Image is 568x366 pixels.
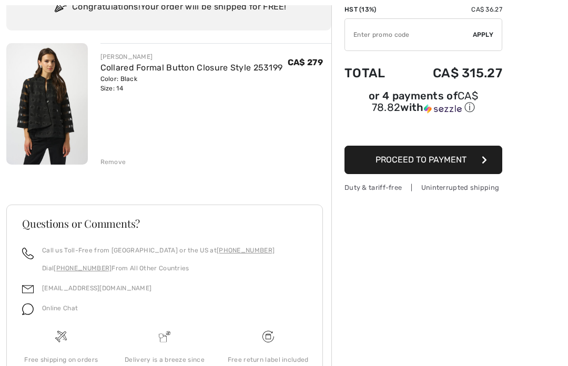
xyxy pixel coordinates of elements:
div: Remove [100,157,126,167]
p: Dial From All Other Countries [42,263,275,273]
div: Duty & tariff-free | Uninterrupted shipping [344,182,502,192]
img: Free shipping on orders over $99 [262,331,274,342]
a: Collared Formal Button Closure Style 253199 [100,63,283,73]
a: [PHONE_NUMBER] [217,247,275,254]
button: Proceed to Payment [344,146,502,174]
iframe: PayPal-paypal [344,118,502,142]
span: Online Chat [42,304,78,312]
td: CA$ 315.27 [403,55,502,91]
div: [PERSON_NAME] [100,52,283,62]
p: Call us Toll-Free from [GEOGRAPHIC_DATA] or the US at [42,246,275,255]
a: [EMAIL_ADDRESS][DOMAIN_NAME] [42,284,151,292]
img: call [22,248,34,259]
td: Total [344,55,403,91]
input: Promo code [345,19,473,50]
img: Delivery is a breeze since we pay the duties! [159,331,170,342]
div: or 4 payments ofCA$ 78.82withSezzle Click to learn more about Sezzle [344,91,502,118]
td: HST (13%) [344,5,403,14]
h3: Questions or Comments? [22,218,307,229]
span: CA$ 279 [288,57,323,67]
span: Apply [473,30,494,39]
img: Free shipping on orders over $99 [55,331,67,342]
a: [PHONE_NUMBER] [54,265,111,272]
div: or 4 payments of with [344,91,502,115]
img: Collared Formal Button Closure Style 253199 [6,43,88,165]
img: chat [22,303,34,315]
img: Sezzle [424,104,462,114]
span: CA$ 78.82 [372,89,478,114]
span: Proceed to Payment [376,155,466,165]
img: email [22,283,34,295]
td: CA$ 36.27 [403,5,502,14]
div: Color: Black Size: 14 [100,74,283,93]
